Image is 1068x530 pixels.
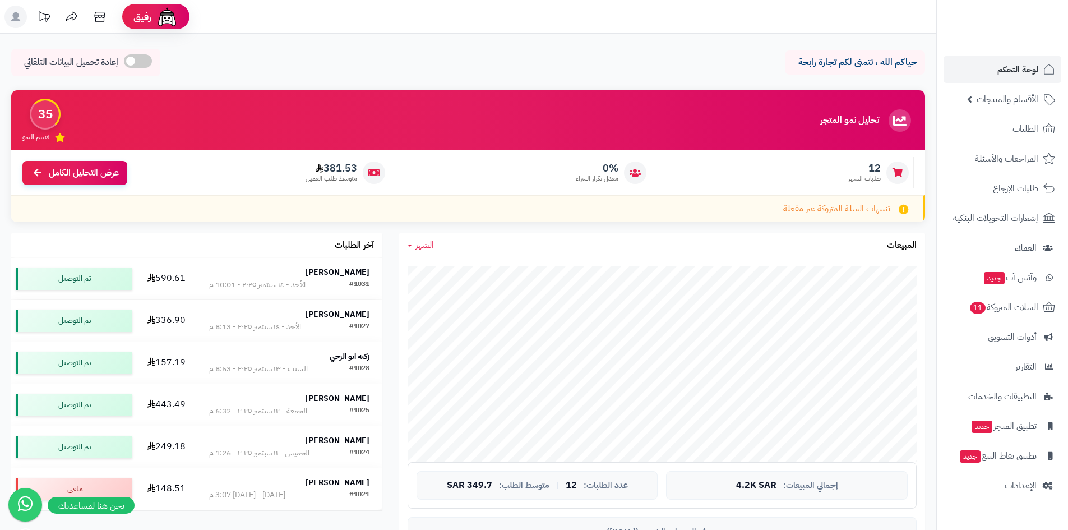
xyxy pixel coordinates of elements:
div: تم التوصيل [16,352,132,374]
span: المراجعات والأسئلة [975,151,1038,167]
span: جديد [960,450,981,463]
div: تم التوصيل [16,310,132,332]
strong: [PERSON_NAME] [306,393,369,404]
span: وآتس آب [983,270,1037,285]
strong: [PERSON_NAME] [306,266,369,278]
a: المراجعات والأسئلة [944,145,1061,172]
strong: [PERSON_NAME] [306,308,369,320]
span: إجمالي المبيعات: [783,481,838,490]
strong: زكية ابو الرحي [330,351,369,362]
span: الإعدادات [1005,478,1037,494]
h3: المبيعات [887,241,917,251]
span: عرض التحليل الكامل [49,167,119,179]
div: #1025 [349,405,369,417]
span: تقييم النمو [22,132,49,142]
span: طلبات الإرجاع [993,181,1038,196]
span: رفيق [133,10,151,24]
a: تطبيق نقاط البيعجديد [944,443,1061,469]
span: السلات المتروكة [969,299,1038,315]
td: 148.51 [137,468,197,510]
span: إعادة تحميل البيانات التلقائي [24,56,118,69]
a: العملاء [944,234,1061,261]
span: متوسط طلب العميل [306,174,357,183]
div: #1028 [349,363,369,375]
h3: آخر الطلبات [335,241,374,251]
span: 12 [848,162,881,174]
div: #1031 [349,279,369,291]
span: طلبات الشهر [848,174,881,183]
span: جديد [984,272,1005,284]
span: | [556,481,559,490]
span: تنبيهات السلة المتروكة غير مفعلة [783,202,890,215]
a: التقارير [944,353,1061,380]
a: الإعدادات [944,472,1061,499]
td: 336.90 [137,300,197,342]
a: لوحة التحكم [944,56,1061,83]
span: التقارير [1015,359,1037,375]
span: الأقسام والمنتجات [977,91,1038,107]
div: الأحد - ١٤ سبتمبر ٢٠٢٥ - 10:01 م [209,279,306,291]
img: ai-face.png [156,6,178,28]
span: 349.7 SAR [447,481,492,491]
td: 590.61 [137,258,197,299]
td: 157.19 [137,342,197,384]
span: تطبيق نقاط البيع [959,448,1037,464]
span: جديد [972,421,992,433]
span: العملاء [1015,240,1037,256]
div: تم التوصيل [16,268,132,290]
div: ملغي [16,478,132,500]
span: 12 [566,481,577,491]
span: متوسط الطلب: [499,481,549,490]
div: #1021 [349,490,369,501]
td: 249.18 [137,426,197,468]
span: 4.2K SAR [736,481,776,491]
span: الشهر [415,238,434,252]
h3: تحليل نمو المتجر [820,116,879,126]
div: الأحد - ١٤ سبتمبر ٢٠٢٥ - 8:13 م [209,321,301,333]
span: 11 [970,302,986,314]
span: معدل تكرار الشراء [576,174,618,183]
span: أدوات التسويق [988,329,1037,345]
a: عرض التحليل الكامل [22,161,127,185]
strong: [PERSON_NAME] [306,477,369,488]
span: 381.53 [306,162,357,174]
a: تحديثات المنصة [30,6,58,31]
span: التطبيقات والخدمات [968,389,1037,404]
p: حياكم الله ، نتمنى لكم تجارة رابحة [793,56,917,69]
a: التطبيقات والخدمات [944,383,1061,410]
a: إشعارات التحويلات البنكية [944,205,1061,232]
div: [DATE] - [DATE] 3:07 م [209,490,285,501]
a: طلبات الإرجاع [944,175,1061,202]
span: الطلبات [1012,121,1038,137]
td: 443.49 [137,384,197,426]
div: السبت - ١٣ سبتمبر ٢٠٢٥ - 8:53 م [209,363,308,375]
a: السلات المتروكة11 [944,294,1061,321]
span: تطبيق المتجر [970,418,1037,434]
a: الطلبات [944,116,1061,142]
a: أدوات التسويق [944,324,1061,351]
span: إشعارات التحويلات البنكية [953,210,1038,226]
div: تم التوصيل [16,436,132,458]
a: تطبيق المتجرجديد [944,413,1061,440]
strong: [PERSON_NAME] [306,435,369,446]
div: #1024 [349,448,369,459]
a: الشهر [408,239,434,252]
span: عدد الطلبات: [584,481,628,490]
div: الجمعة - ١٢ سبتمبر ٢٠٢٥ - 6:32 م [209,405,307,417]
a: وآتس آبجديد [944,264,1061,291]
div: تم التوصيل [16,394,132,416]
span: لوحة التحكم [997,62,1038,77]
div: #1027 [349,321,369,333]
span: 0% [576,162,618,174]
div: الخميس - ١١ سبتمبر ٢٠٢٥ - 1:26 م [209,448,309,459]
